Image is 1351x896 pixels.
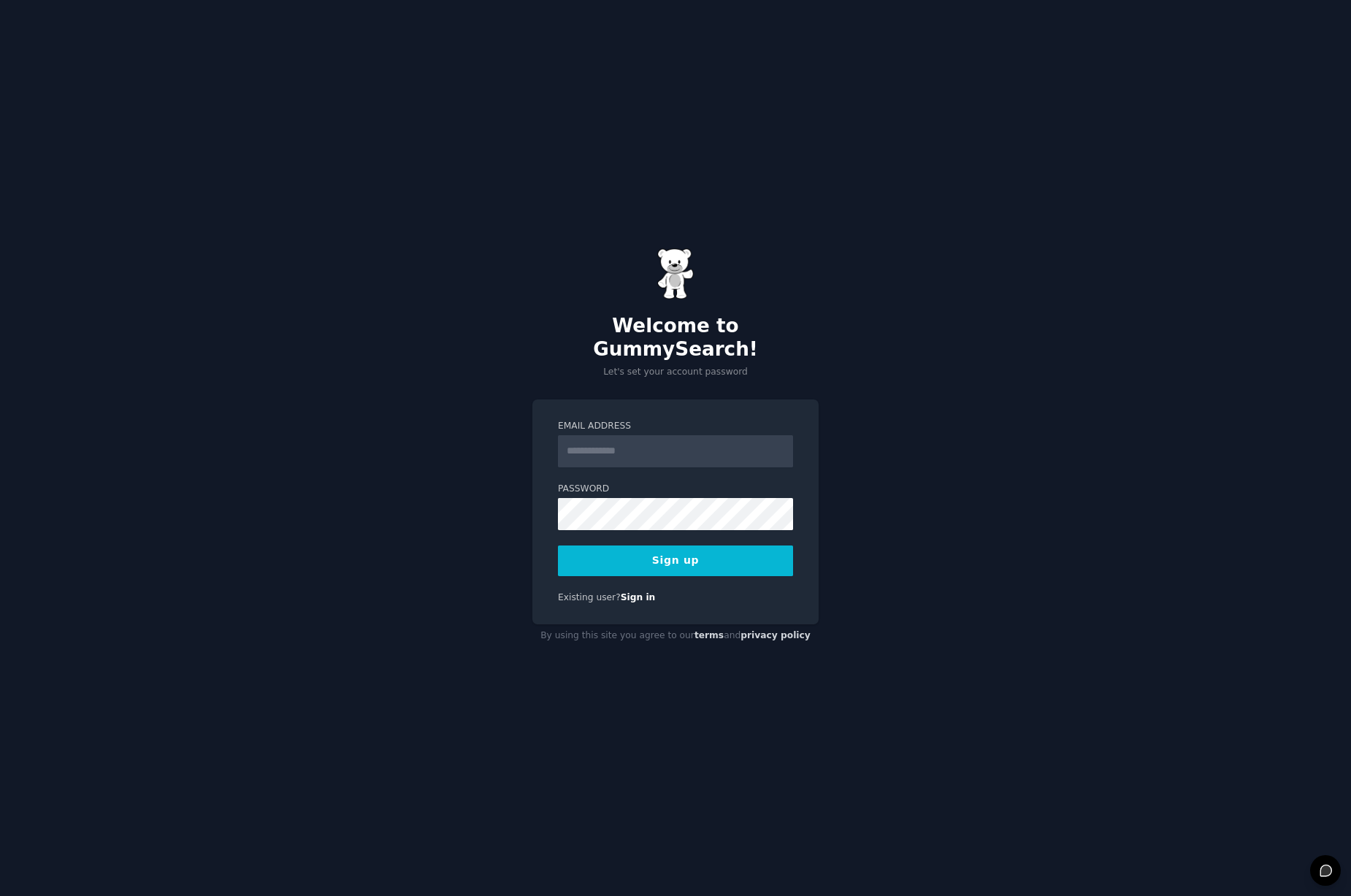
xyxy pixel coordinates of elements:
[558,420,793,433] label: Email Address
[558,592,621,602] span: Existing user?
[532,624,819,648] div: By using this site you agree to our and
[694,630,724,640] a: terms
[740,630,811,640] a: privacy policy
[558,545,793,576] button: Sign up
[532,366,819,379] p: Let's set your account password
[621,592,656,602] a: Sign in
[532,315,819,361] h2: Welcome to GummySearch!
[657,248,694,299] img: Gummy Bear
[558,483,793,496] label: Password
